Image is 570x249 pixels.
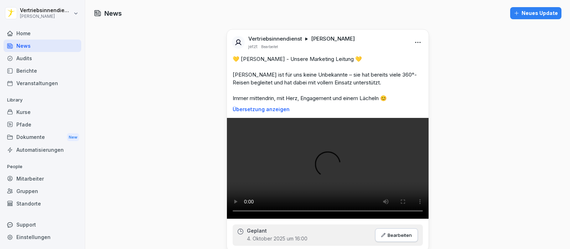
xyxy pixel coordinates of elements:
button: Bearbeiten [375,228,418,242]
a: Veranstaltungen [4,77,81,89]
h1: News [104,9,122,18]
p: Übersetzung anzeigen [233,107,423,112]
a: Audits [4,52,81,64]
a: Mitarbeiter [4,172,81,185]
a: Gruppen [4,185,81,197]
p: Vertriebsinnendienst [20,7,72,14]
div: Support [4,218,81,231]
p: Library [4,94,81,106]
p: [PERSON_NAME] [20,14,72,19]
p: jetzt [248,44,258,50]
button: Neues Update [510,7,561,19]
a: Einstellungen [4,231,81,243]
p: Bearbeiten [388,232,412,238]
p: 💛 [PERSON_NAME] - Unsere Marketing Leitung 💛 [PERSON_NAME] ist für uns keine Unbekannte – sie hat... [233,55,423,102]
div: New [67,133,79,141]
a: Home [4,27,81,40]
a: Pfade [4,118,81,131]
p: Geplant [247,228,267,234]
a: Standorte [4,197,81,210]
a: Kurse [4,106,81,118]
p: [PERSON_NAME] [311,35,355,42]
p: People [4,161,81,172]
div: Dokumente [4,131,81,144]
a: Berichte [4,64,81,77]
p: 4. Oktober 2025 um 16:00 [247,235,307,242]
p: Vertriebsinnendienst [248,35,302,42]
p: Bearbeitet [261,44,278,50]
a: DokumenteNew [4,131,81,144]
a: Automatisierungen [4,144,81,156]
div: Neues Update [514,9,558,17]
a: News [4,40,81,52]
